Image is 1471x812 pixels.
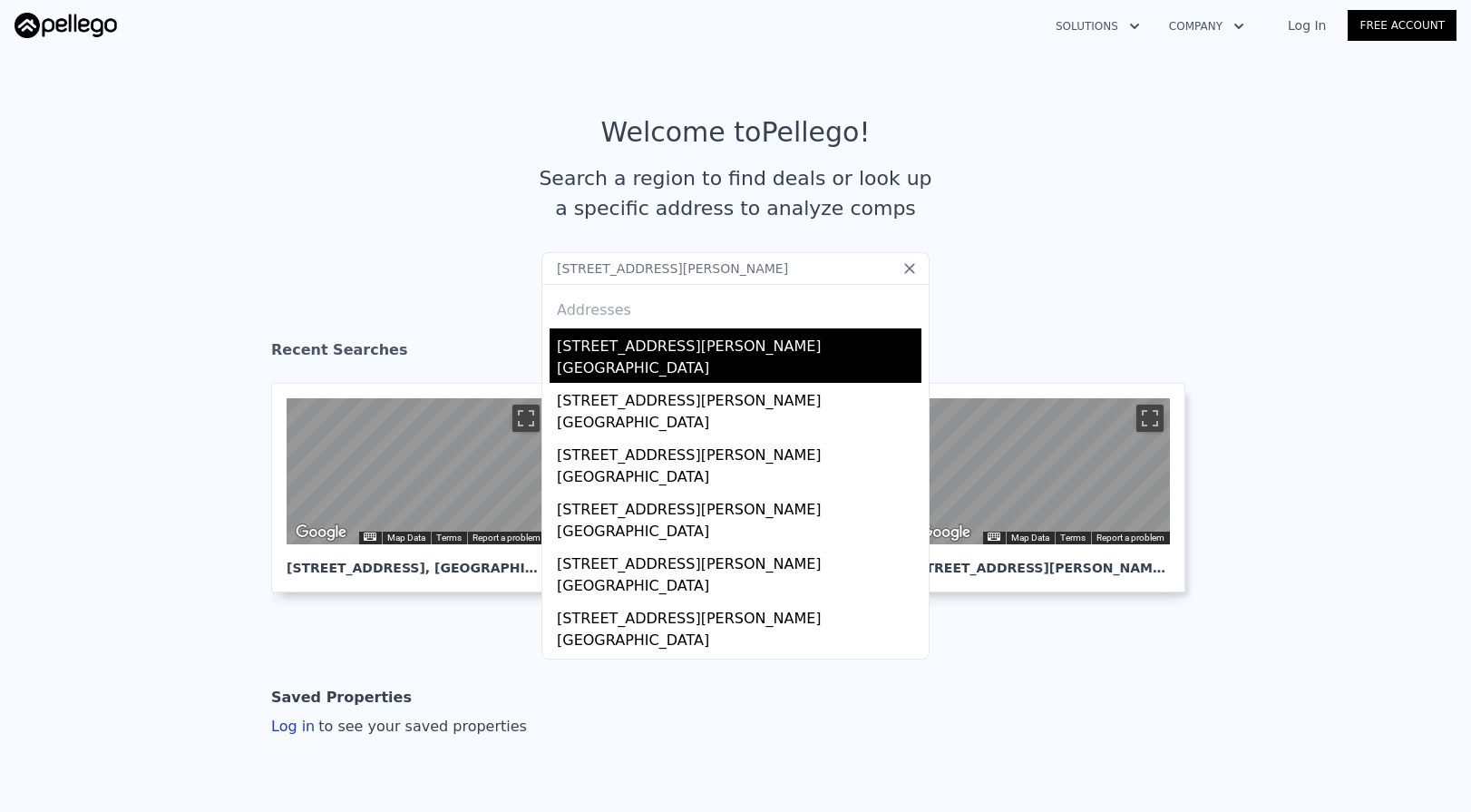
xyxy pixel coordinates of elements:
[557,437,921,466] div: [STREET_ADDRESS][PERSON_NAME]
[1011,532,1049,544] button: Map Data
[915,521,975,544] img: Google
[291,521,351,544] img: Google
[1041,10,1154,43] button: Solutions
[557,357,921,383] div: [GEOGRAPHIC_DATA]
[1096,533,1164,543] a: Report a problem
[387,532,425,544] button: Map Data
[271,383,576,592] a: Map [STREET_ADDRESS], [GEOGRAPHIC_DATA]
[541,252,930,285] input: Search an address or region...
[911,398,1170,544] div: Street View
[271,325,1200,383] div: Recent Searches
[988,533,1000,541] button: Keyboard shortcuts
[557,601,921,630] div: [STREET_ADDRESS][PERSON_NAME]
[1266,16,1348,34] a: Log In
[550,285,921,328] div: Addresses
[315,718,527,735] span: to see your saved properties
[601,116,871,149] div: Welcome to Pellego !
[287,398,546,544] div: Map
[271,716,527,738] div: Log in
[557,412,921,437] div: [GEOGRAPHIC_DATA]
[557,383,921,412] div: [STREET_ADDRESS][PERSON_NAME]
[557,546,921,575] div: [STREET_ADDRESS][PERSON_NAME]
[557,328,921,357] div: [STREET_ADDRESS][PERSON_NAME]
[557,630,921,655] div: [GEOGRAPHIC_DATA]
[915,521,975,544] a: Open this area in Google Maps (opens a new window)
[512,405,540,432] button: Toggle fullscreen view
[436,533,462,543] a: Terms (opens in new tab)
[532,163,939,223] div: Search a region to find deals or look up a specific address to analyze comps
[1154,10,1259,43] button: Company
[911,398,1170,544] div: Map
[287,398,546,544] div: Street View
[364,533,376,541] button: Keyboard shortcuts
[472,533,541,543] a: Report a problem
[1060,533,1086,543] a: Terms (opens in new tab)
[287,544,546,577] div: [STREET_ADDRESS] , [GEOGRAPHIC_DATA]
[557,575,921,601] div: [GEOGRAPHIC_DATA]
[557,655,921,684] div: [STREET_ADDRESS][PERSON_NAME]
[911,544,1170,577] div: [STREET_ADDRESS][PERSON_NAME] , [GEOGRAPHIC_DATA]
[557,492,921,521] div: [STREET_ADDRESS][PERSON_NAME]
[557,466,921,492] div: [GEOGRAPHIC_DATA]
[1348,10,1456,41] a: Free Account
[271,680,412,716] div: Saved Properties
[15,13,117,38] img: Pellego
[291,521,351,544] a: Open this area in Google Maps (opens a new window)
[1136,405,1164,432] button: Toggle fullscreen view
[557,521,921,546] div: [GEOGRAPHIC_DATA]
[895,383,1200,592] a: Map [STREET_ADDRESS][PERSON_NAME], [GEOGRAPHIC_DATA]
